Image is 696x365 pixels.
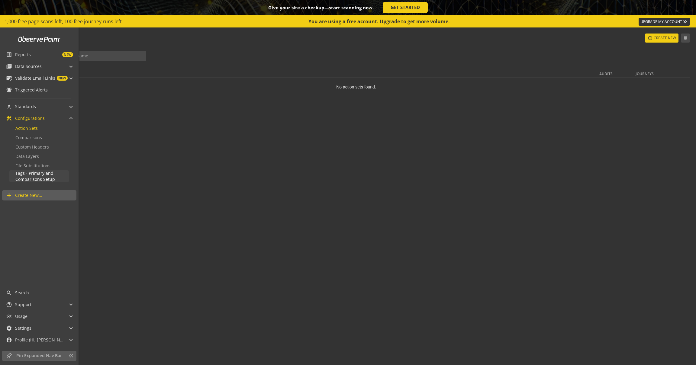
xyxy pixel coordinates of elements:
mat-icon: architecture [6,104,12,110]
div: Audits [599,71,613,76]
span: File Substitutions [15,163,50,168]
a: ReportsNEW [2,50,76,60]
mat-icon: account_circle [6,337,12,343]
span: NEW [57,76,68,81]
span: Pin Expanded Nav Bar [16,353,65,359]
span: Validate Email Links [15,75,55,81]
button: Create New [645,34,678,43]
span: NEW [62,52,73,57]
span: Tags - Primary and Comparisons Setup [15,170,55,182]
mat-icon: settings [6,325,12,331]
div: You are using a free account. Upgrade to get more volume. [308,18,450,25]
a: UPGRADE MY ACCOUNT [639,18,690,26]
span: Standards [15,104,36,110]
div: Name [42,71,594,76]
span: Usage [15,313,27,319]
mat-icon: library_books [6,63,12,69]
mat-expansion-panel-header: Validate Email LinksNEW [2,73,76,83]
span: Support [15,302,31,308]
span: Action Sets [15,125,38,131]
mat-expansion-panel-header: Support [2,299,76,310]
mat-expansion-panel-header: Usage [2,311,76,322]
span: 1,000 free page scans left, 100 free journey runs left [5,18,122,25]
a: Search [2,288,76,298]
input: Search by action set name [34,53,145,59]
mat-icon: control_point [647,35,653,41]
mat-icon: search [6,290,12,296]
mat-icon: mark_email_read [6,75,12,81]
a: Create New... [2,190,76,200]
div: Give your site a checkup—start scanning now. [268,5,374,10]
span: No action sets found. [336,84,376,90]
span: Create New... [15,192,42,198]
div: Journeys [636,71,654,76]
op-library-header: Action Sets [25,34,690,48]
mat-icon: keyboard_double_arrow_right [682,19,688,25]
span: Search [15,290,29,296]
mat-expansion-panel-header: Profile (Hi, [PERSON_NAME]!) [2,335,76,345]
mat-icon: list_alt [6,52,12,58]
mat-expansion-panel-header: Standards [2,101,76,112]
mat-icon: help_outline [6,302,12,308]
span: Create New [654,33,676,43]
mat-expansion-panel-header: Settings [2,323,76,333]
span: Comparisons [15,135,42,140]
span: Configurations [15,115,45,121]
mat-icon: multiline_chart [6,313,12,319]
mat-icon: construction [6,115,12,121]
div: Journeys [636,71,667,76]
span: Data Layers [15,153,39,159]
mat-expansion-panel-header: Data Sources [2,61,76,72]
div: Configurations [2,123,76,187]
mat-expansion-panel-header: Configurations [2,113,76,123]
span: Custom Headers [15,144,49,150]
div: Audits [599,71,631,76]
span: Profile (Hi, [PERSON_NAME]!) [15,337,63,343]
mat-icon: add [6,192,12,198]
span: Reports [15,52,31,58]
a: Triggered Alerts [2,85,76,95]
mat-icon: notifications_active [6,87,12,93]
span: Triggered Alerts [15,87,48,93]
span: Settings [15,325,31,331]
a: GET STARTED [383,2,428,13]
span: Data Sources [15,63,42,69]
